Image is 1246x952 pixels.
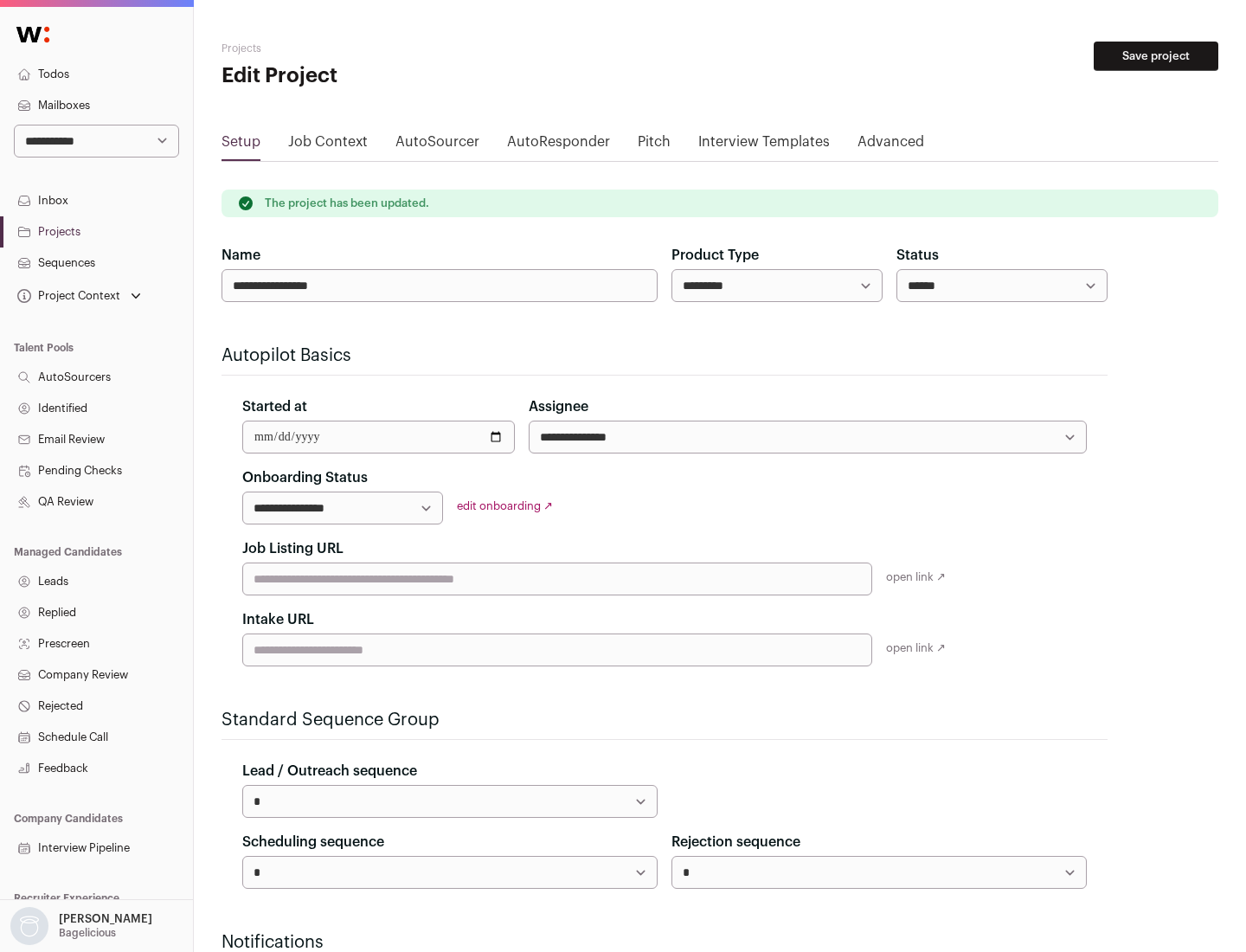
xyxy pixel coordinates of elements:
label: Rejection sequence [671,832,800,852]
a: Advanced [857,132,924,159]
label: Onboarding Status [242,467,368,488]
label: Job Listing URL [242,538,344,559]
h2: Standard Sequence Group [222,708,1108,732]
a: edit onboarding ↗ [457,500,553,511]
p: [PERSON_NAME] [59,912,152,926]
h2: Autopilot Basics [222,344,1108,368]
a: Setup [222,132,260,159]
label: Scheduling sequence [242,832,384,852]
label: Intake URL [242,609,314,630]
a: Interview Templates [698,132,830,159]
h2: Projects [222,42,554,55]
label: Assignee [529,396,588,417]
label: Name [222,245,260,266]
label: Product Type [671,245,759,266]
h1: Edit Project [222,62,554,90]
p: Bagelicious [59,926,116,940]
a: Pitch [638,132,671,159]
p: The project has been updated. [265,196,429,210]
img: Wellfound [7,17,59,52]
label: Started at [242,396,307,417]
button: Open dropdown [7,907,156,945]
a: AutoResponder [507,132,610,159]
button: Save project [1094,42,1218,71]
div: Project Context [14,289,120,303]
a: Job Context [288,132,368,159]
img: nopic.png [10,907,48,945]
a: AutoSourcer [395,132,479,159]
button: Open dropdown [14,284,145,308]
label: Status [896,245,939,266]
label: Lead / Outreach sequence [242,761,417,782]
